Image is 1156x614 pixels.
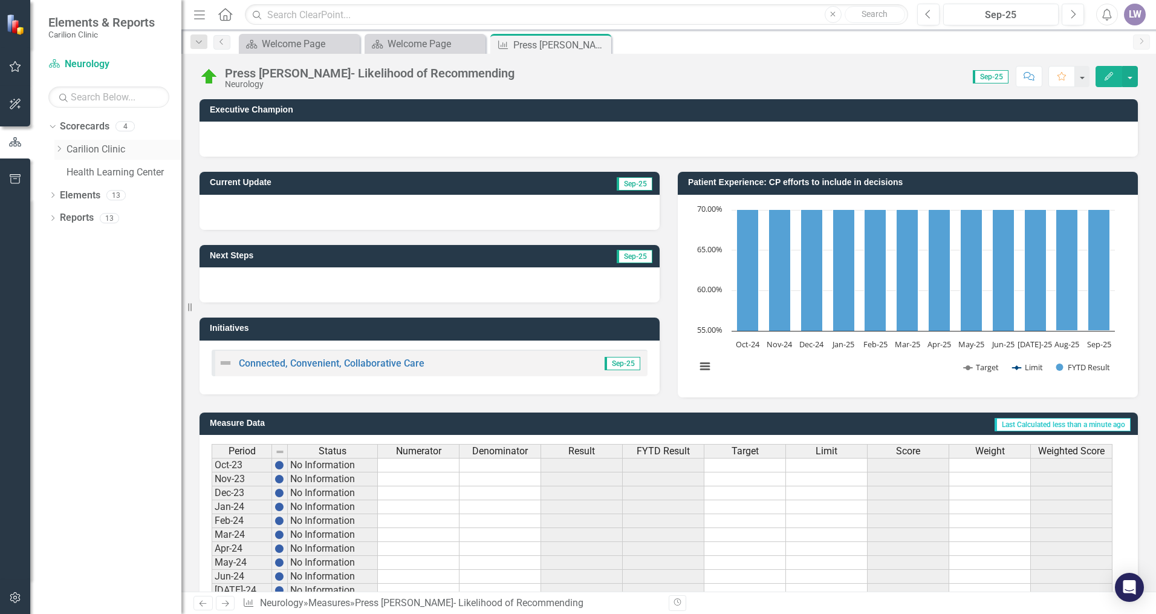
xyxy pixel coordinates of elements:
[288,584,378,598] td: No Information
[605,357,640,370] span: Sep-25
[799,339,824,350] text: Dec-24
[212,570,272,584] td: Jun-24
[274,474,284,484] img: BgCOk07PiH71IgAAAABJRU5ErkJggg==
[308,597,350,609] a: Measures
[1038,446,1105,457] span: Weighted Score
[67,166,181,180] a: Health Learning Center
[210,105,1132,114] h3: Executive Champion
[947,8,1054,22] div: Sep-25
[229,446,256,457] span: Period
[48,15,155,30] span: Elements & Reports
[242,36,357,51] a: Welcome Page
[895,339,920,350] text: Mar-25
[212,542,272,556] td: Apr-24
[288,472,378,486] td: No Information
[964,362,999,373] button: Show Target
[1013,362,1043,373] button: Show Limit
[212,472,272,486] td: Nov-23
[863,339,888,350] text: Feb-25
[245,4,908,25] input: Search ClearPoint...
[48,87,169,108] input: Search Below...
[274,502,284,512] img: BgCOk07PiH71IgAAAABJRU5ErkJggg==
[274,488,284,498] img: BgCOk07PiH71IgAAAABJRU5ErkJggg==
[896,446,920,457] span: Score
[1054,339,1079,350] text: Aug-25
[816,446,837,457] span: Limit
[225,80,515,89] div: Neurology
[927,339,951,350] text: Apr-25
[212,500,272,514] td: Jan-24
[115,122,135,132] div: 4
[368,36,482,51] a: Welcome Page
[1056,362,1111,373] button: Show FYTD Result
[319,446,346,457] span: Status
[106,190,126,200] div: 13
[212,458,272,472] td: Oct-23
[288,542,378,556] td: No Information
[48,57,169,71] a: Neurology
[1087,339,1111,350] text: Sep-25
[67,143,181,157] a: Carilion Clinic
[975,446,1005,457] span: Weight
[396,446,441,457] span: Numerator
[274,572,284,581] img: BgCOk07PiH71IgAAAABJRU5ErkJggg==
[288,486,378,500] td: No Information
[732,446,759,457] span: Target
[697,358,713,375] button: View chart menu, Chart
[262,36,357,51] div: Welcome Page
[831,339,854,350] text: Jan-25
[1056,55,1078,330] path: Aug-25, 89.15662651. FYTD Result.
[212,556,272,570] td: May-24
[288,514,378,528] td: No Information
[1088,55,1110,330] path: Sep-25, 89.15662651. FYTD Result.
[690,204,1121,385] svg: Interactive chart
[60,189,100,203] a: Elements
[995,418,1131,431] span: Last Calculated less than a minute ago
[274,558,284,567] img: BgCOk07PiH71IgAAAABJRU5ErkJggg==
[767,339,793,350] text: Nov-24
[275,447,285,457] img: 8DAGhfEEPCf229AAAAAElFTkSuQmCC
[288,556,378,570] td: No Information
[845,6,905,23] button: Search
[260,597,304,609] a: Neurology
[274,530,284,540] img: BgCOk07PiH71IgAAAABJRU5ErkJggg==
[200,67,219,87] img: On Target
[212,486,272,500] td: Dec-23
[568,446,595,457] span: Result
[355,597,583,609] div: Press [PERSON_NAME]- Likelihood of Recommending
[688,178,1132,187] h3: Patient Experience: CP efforts to include in decisions
[637,446,690,457] span: FYTD Result
[210,419,474,428] h3: Measure Data
[210,178,487,187] h3: Current Update
[274,586,284,595] img: BgCOk07PiH71IgAAAABJRU5ErkJggg==
[242,596,660,610] div: » »
[697,203,722,214] text: 70.00%
[6,14,27,35] img: ClearPoint Strategy
[472,446,528,457] span: Denominator
[210,251,450,260] h3: Next Steps
[697,284,722,295] text: 60.00%
[697,324,722,335] text: 55.00%
[274,460,284,470] img: BgCOk07PiH71IgAAAABJRU5ErkJggg==
[617,177,652,191] span: Sep-25
[736,339,760,350] text: Oct-24
[288,570,378,584] td: No Information
[697,244,722,255] text: 65.00%
[1115,573,1144,602] div: Open Intercom Messenger
[239,358,424,369] a: Connected, Convenient, Collaborative Care
[274,544,284,554] img: BgCOk07PiH71IgAAAABJRU5ErkJggg==
[48,30,155,39] small: Carilion Clinic
[274,516,284,526] img: BgCOk07PiH71IgAAAABJRU5ErkJggg==
[388,36,482,51] div: Welcome Page
[513,38,608,53] div: Press [PERSON_NAME]- Likelihood of Recommending
[690,204,1126,385] div: Chart. Highcharts interactive chart.
[225,67,515,80] div: Press [PERSON_NAME]- Likelihood of Recommending
[617,250,652,263] span: Sep-25
[212,584,272,598] td: [DATE]-24
[1124,4,1146,25] button: LW
[862,9,888,19] span: Search
[943,4,1059,25] button: Sep-25
[288,458,378,472] td: No Information
[210,324,654,333] h3: Initiatives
